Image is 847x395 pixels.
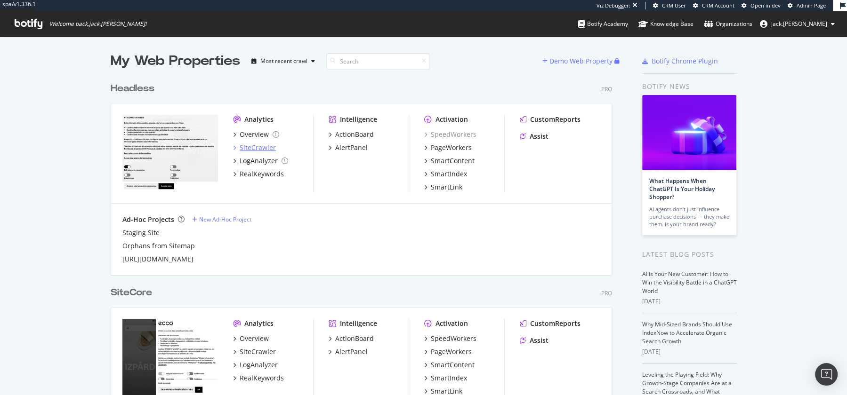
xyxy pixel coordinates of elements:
a: Knowledge Base [638,11,694,37]
div: Analytics [244,115,274,124]
span: CRM User [662,2,686,9]
div: RealKeywords [240,373,284,383]
a: SmartContent [424,156,475,166]
div: ActionBoard [335,130,374,139]
a: SiteCore [111,286,156,300]
a: CustomReports [520,319,581,328]
div: Botify news [642,81,737,92]
div: PageWorkers [431,143,472,152]
a: RealKeywords [233,373,284,383]
a: Admin Page [788,2,826,9]
img: What Happens When ChatGPT Is Your Holiday Shopper? [642,95,736,170]
div: SiteCrawler [240,143,276,152]
a: Assist [520,132,549,141]
div: Intelligence [340,115,377,124]
a: PageWorkers [424,347,472,356]
a: SmartIndex [424,373,467,383]
div: Overview [240,334,269,343]
a: [URL][DOMAIN_NAME] [122,254,194,264]
a: Botify Chrome Plugin [642,56,718,66]
div: SmartLink [431,182,462,192]
a: PageWorkers [424,143,472,152]
div: SmartIndex [431,373,467,383]
a: SiteCrawler [233,347,276,356]
a: Headless [111,82,158,95]
div: Intelligence [340,319,377,328]
a: Orphans from Sitemap [122,241,195,251]
a: RealKeywords [233,169,284,179]
button: jack.[PERSON_NAME] [752,16,842,32]
span: CRM Account [702,2,734,9]
a: Organizations [704,11,752,37]
div: Open Intercom Messenger [815,363,838,386]
a: SpeedWorkers [424,130,476,139]
img: es.ecco.com [122,115,218,191]
a: CustomReports [520,115,581,124]
input: Search [326,53,430,70]
div: Activation [436,115,468,124]
a: Botify Academy [578,11,628,37]
div: AlertPanel [335,347,368,356]
span: Open in dev [750,2,781,9]
span: jack.barnett [771,20,827,28]
a: What Happens When ChatGPT Is Your Holiday Shopper? [649,177,715,201]
div: Latest Blog Posts [642,249,737,260]
a: SiteCrawler [233,143,276,152]
div: Activation [436,319,468,328]
span: Welcome back, jack.[PERSON_NAME] ! [49,20,146,28]
div: Overview [240,130,269,139]
div: Botify Chrome Plugin [652,56,718,66]
a: Demo Web Property [542,57,614,65]
div: RealKeywords [240,169,284,179]
a: LogAnalyzer [233,156,288,166]
div: SmartContent [431,360,475,370]
div: Knowledge Base [638,19,694,29]
div: CustomReports [530,115,581,124]
div: Demo Web Property [549,56,613,66]
div: New Ad-Hoc Project [199,215,251,223]
div: AI agents don’t just influence purchase decisions — they make them. Is your brand ready? [649,205,729,228]
a: AlertPanel [329,347,368,356]
a: SmartContent [424,360,475,370]
a: Staging Site [122,228,160,237]
div: Ad-Hoc Projects [122,215,174,224]
div: [DATE] [642,297,737,306]
div: Viz Debugger: [597,2,630,9]
div: LogAnalyzer [240,156,278,166]
a: CRM Account [693,2,734,9]
a: New Ad-Hoc Project [192,215,251,223]
a: ActionBoard [329,130,374,139]
a: Why Mid-Sized Brands Should Use IndexNow to Accelerate Organic Search Growth [642,320,732,345]
div: SiteCrawler [240,347,276,356]
img: www.ecco.com [122,319,218,395]
a: ActionBoard [329,334,374,343]
div: ActionBoard [335,334,374,343]
div: Most recent crawl [260,58,307,64]
div: Assist [530,336,549,345]
div: AlertPanel [335,143,368,152]
a: LogAnalyzer [233,360,278,370]
div: Headless [111,82,154,95]
div: SpeedWorkers [431,334,476,343]
span: Admin Page [797,2,826,9]
div: SmartIndex [431,169,467,179]
div: Organizations [704,19,752,29]
a: Open in dev [742,2,781,9]
a: AI Is Your New Customer: How to Win the Visibility Battle in a ChatGPT World [642,270,737,295]
a: SpeedWorkers [424,334,476,343]
div: Analytics [244,319,274,328]
div: Pro [601,85,612,93]
a: Overview [233,334,269,343]
button: Most recent crawl [248,54,319,69]
div: CustomReports [530,319,581,328]
button: Demo Web Property [542,54,614,69]
a: AlertPanel [329,143,368,152]
a: CRM User [653,2,686,9]
div: SiteCore [111,286,152,300]
div: PageWorkers [431,347,472,356]
div: LogAnalyzer [240,360,278,370]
